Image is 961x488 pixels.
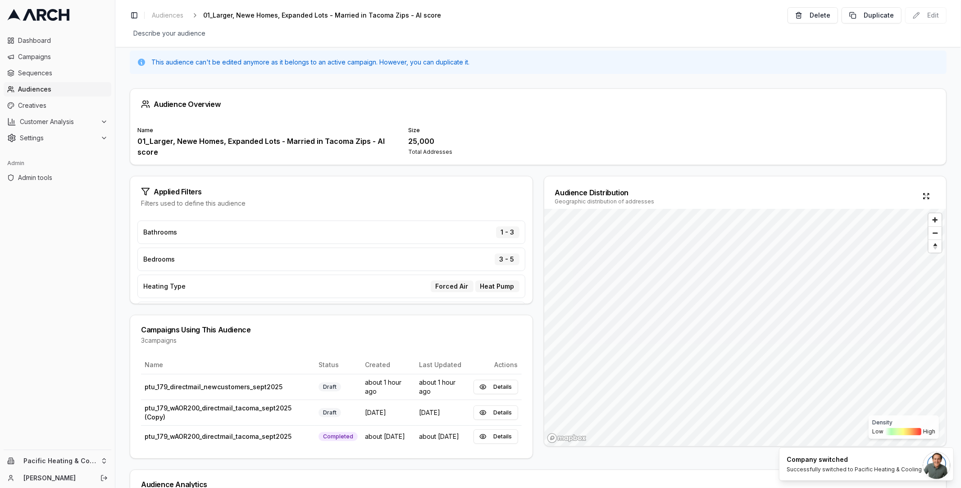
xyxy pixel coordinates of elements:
span: Describe your audience [130,27,209,40]
a: Dashboard [4,33,111,48]
td: about [DATE] [415,425,470,447]
div: Geographic distribution of addresses [555,198,655,205]
div: 01_Larger, Newe Homes, Expanded Lots - Married in Tacoma Zips - AI score [137,136,397,157]
span: Settings [20,134,97,143]
span: Draft [319,408,341,417]
span: Customer Analysis [20,117,97,126]
span: Audiences [152,11,183,20]
div: 25,000 [408,136,668,147]
td: ptu_179_directmail_newcustomers_sept2025 [141,374,315,400]
td: [DATE] [361,400,415,425]
span: Pacific Heating & Cooling [23,457,97,465]
th: Actions [470,356,522,374]
button: Pacific Heating & Cooling [4,454,111,468]
div: 3 campaign s [141,336,522,345]
div: Company switched [787,455,922,464]
span: Draft [319,382,341,391]
div: Open chat [923,452,950,479]
button: Log out [98,472,110,484]
button: Reset bearing to north [929,239,942,253]
div: Admin [4,156,111,170]
th: Name [141,356,315,374]
span: Bedrooms [143,255,175,264]
div: Name [137,127,397,134]
button: Zoom in [929,213,942,226]
div: Audience Distribution [555,187,655,198]
td: about [DATE] [361,425,415,447]
span: Reset bearing to north [927,241,943,252]
span: Sequences [18,69,108,78]
div: Campaigns Using This Audience [141,326,522,333]
td: [DATE] [415,400,470,425]
span: Dashboard [18,36,108,45]
span: Bathrooms [143,228,177,237]
a: Audiences [4,82,111,97]
td: ptu_179_wAOR200_directmail_tacoma_sept2025 [141,425,315,447]
span: 01_Larger, Newe Homes, Expanded Lots - Married in Tacoma Zips - AI score [203,11,441,20]
a: Sequences [4,66,111,80]
a: [PERSON_NAME] [23,474,91,483]
p: This audience can't be edited anymore as it belongs to an active campaign. However, you can dupli... [151,58,469,67]
td: ptu_179_wAOR200_directmail_tacoma_sept2025 (Copy) [141,400,315,425]
div: Size [408,127,668,134]
button: Customer Analysis [4,115,111,129]
td: about 1 hour ago [361,374,415,400]
td: about 1 hour ago [415,374,470,400]
span: Zoom out [929,227,942,239]
button: Settings [4,131,111,145]
div: Audience Analytics [141,481,935,488]
button: Delete [788,7,838,23]
nav: breadcrumb [148,9,455,22]
span: Low [872,428,884,435]
span: Admin tools [18,173,108,182]
button: Duplicate [842,7,902,23]
div: Audience Overview [141,100,935,109]
th: Last Updated [415,356,470,374]
button: Zoom out [929,226,942,239]
div: 3 - 5 [495,253,519,265]
span: Completed [319,432,358,441]
div: Filters used to define this audience [141,199,522,208]
span: Creatives [18,101,108,110]
a: Admin tools [4,170,111,185]
span: High [923,428,935,435]
div: Total Addresses [408,148,668,156]
button: Details [474,405,518,420]
div: Forced Air [431,281,474,292]
span: Heating Type [143,282,186,291]
div: 1 - 3 [496,226,519,238]
div: Successfully switched to Pacific Heating & Cooling [787,466,922,473]
span: Audiences [18,85,108,94]
th: Created [361,356,415,374]
a: Campaigns [4,50,111,64]
button: Details [474,429,518,444]
div: Applied Filters [141,187,522,196]
button: Details [474,380,518,394]
div: Density [872,419,935,426]
div: Heat Pump [475,281,519,292]
a: Audiences [148,9,187,22]
span: Campaigns [18,52,108,61]
a: Creatives [4,98,111,113]
th: Status [315,356,361,374]
canvas: Map [544,209,945,447]
a: Mapbox homepage [547,433,587,443]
